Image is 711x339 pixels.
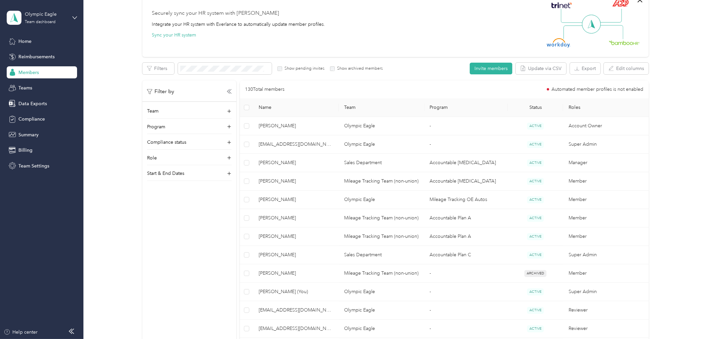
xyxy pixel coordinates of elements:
[147,154,157,161] p: Role
[598,9,622,23] img: Line Right Up
[339,135,424,154] td: Olympic Eagle
[259,233,333,240] span: [PERSON_NAME]
[425,320,508,338] td: -
[563,246,649,264] td: Super Admin
[25,20,56,24] div: Team dashboard
[339,154,424,172] td: Sales Department
[253,246,339,264] td: Christopher J. Hagle
[253,172,339,191] td: George F. Kane
[18,131,39,138] span: Summary
[425,283,508,301] td: -
[253,154,339,172] td: Nicole M. Cooper-Sticca
[527,159,544,166] span: ACTIVE
[259,307,333,314] span: [EMAIL_ADDRESS][DOMAIN_NAME]
[339,246,424,264] td: Sales Department
[142,63,174,74] button: Filters
[425,135,508,154] td: -
[245,86,285,93] p: 130 Total members
[600,25,623,40] img: Line Right Down
[253,301,339,320] td: favr1+olympiceagle@everlance.com
[339,227,424,246] td: Mileage Tracking Team (non-union)
[253,191,339,209] td: Nick Bland
[253,227,339,246] td: Brian J. Kruse
[335,66,383,72] label: Show archived members
[527,307,544,314] span: ACTIVE
[547,38,570,48] img: Workday
[673,301,711,339] iframe: Everlance-gr Chat Button Frame
[147,139,186,146] p: Compliance status
[259,325,333,332] span: [EMAIL_ADDRESS][DOMAIN_NAME]
[527,178,544,185] span: ACTIVE
[470,63,512,74] button: Invite members
[253,98,339,117] th: Name
[563,25,587,39] img: Line Left Down
[282,66,324,72] label: Show pending invites
[259,251,333,259] span: [PERSON_NAME]
[253,117,339,135] td: Courtney Gamba
[570,63,600,74] button: Export
[552,87,643,92] span: Automated member profiles is not enabled
[18,116,45,123] span: Compliance
[550,1,573,10] img: Trinet
[527,141,544,148] span: ACTIVE
[18,53,55,60] span: Reimbursements
[152,21,325,28] div: Integrate your HR system with Everlance to automatically update member profiles.
[527,233,544,240] span: ACTIVE
[563,320,649,338] td: Reviewer
[604,63,649,74] button: Edit columns
[4,329,38,336] button: Help center
[563,227,649,246] td: Member
[425,98,508,117] th: Program
[147,123,165,130] p: Program
[527,215,544,222] span: ACTIVE
[147,108,158,115] p: Team
[259,159,333,166] span: [PERSON_NAME]
[516,63,566,74] button: Update via CSV
[527,123,544,130] span: ACTIVE
[259,214,333,222] span: [PERSON_NAME]
[259,196,333,203] span: [PERSON_NAME]
[147,87,174,96] p: Filter by
[259,105,333,110] span: Name
[339,191,424,209] td: Olympic Eagle
[339,301,424,320] td: Olympic Eagle
[18,162,49,169] span: Team Settings
[152,31,196,39] button: Sync your HR system
[563,117,649,135] td: Account Owner
[425,154,508,172] td: Accountable Plan B
[425,209,508,227] td: Accountable Plan A
[425,246,508,264] td: Accountable Plan C
[18,69,39,76] span: Members
[425,117,508,135] td: -
[253,135,339,154] td: success+olympiceagle@everlance.com
[425,301,508,320] td: -
[527,288,544,295] span: ACTIVE
[563,154,649,172] td: Manager
[563,135,649,154] td: Super Admin
[425,172,508,191] td: Accountable Plan B
[339,264,424,283] td: Mileage Tracking Team (non-union)
[563,283,649,301] td: Super Admin
[563,172,649,191] td: Member
[527,252,544,259] span: ACTIVE
[253,320,339,338] td: favr2+olympiceagle@everlance.com
[609,40,640,45] img: BambooHR
[561,9,584,23] img: Line Left Up
[425,191,508,209] td: Mileage Tracking OE Autos
[339,117,424,135] td: Olympic Eagle
[563,301,649,320] td: Reviewer
[563,264,649,283] td: Member
[259,141,333,148] span: [EMAIL_ADDRESS][DOMAIN_NAME]
[18,100,47,107] span: Data Exports
[527,325,544,332] span: ACTIVE
[25,11,67,18] div: Olympic Eagle
[259,270,333,277] span: [PERSON_NAME]
[259,122,333,130] span: [PERSON_NAME]
[253,283,339,301] td: Brenda Pessemier (You)
[18,147,33,154] span: Billing
[253,264,339,283] td: David Baker
[425,264,508,283] td: -
[339,320,424,338] td: Olympic Eagle
[563,191,649,209] td: Member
